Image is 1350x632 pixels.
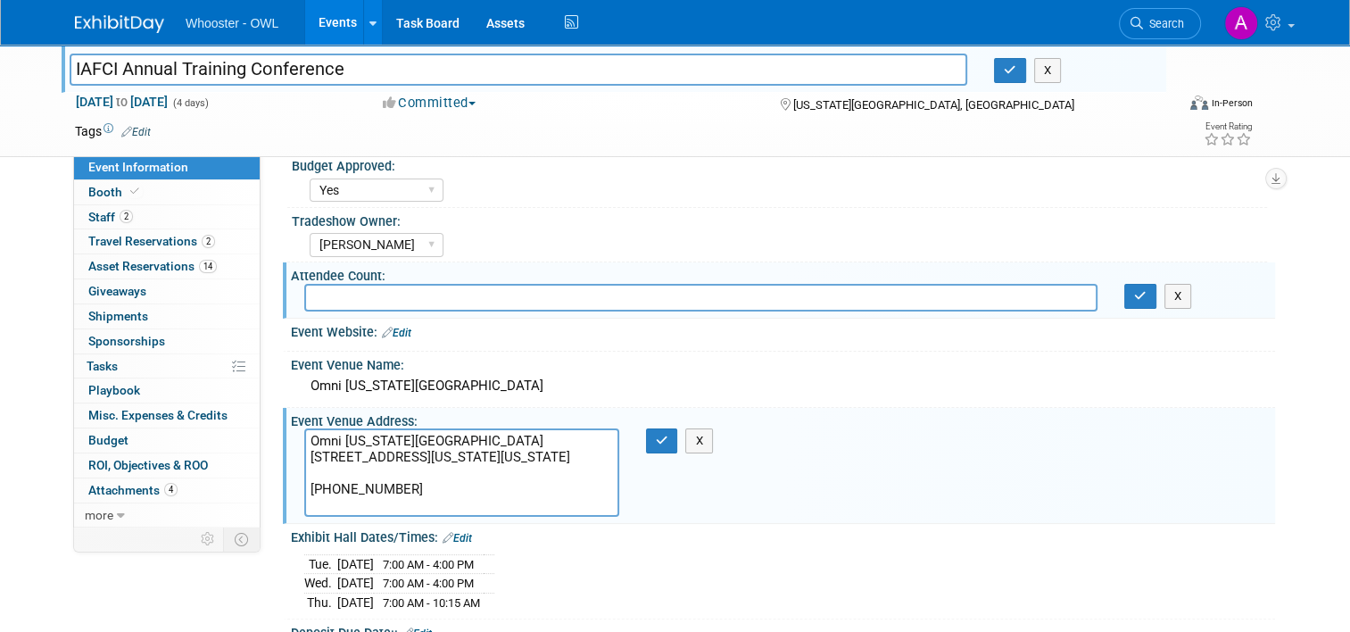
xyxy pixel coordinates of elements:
[1164,284,1192,309] button: X
[292,208,1267,230] div: Tradeshow Owner:
[291,524,1275,547] div: Exhibit Hall Dates/Times:
[88,458,208,472] span: ROI, Objectives & ROO
[382,327,411,339] a: Edit
[193,528,224,551] td: Personalize Event Tab Strip
[74,354,260,378] a: Tasks
[383,577,474,590] span: 7:00 AM - 4:00 PM
[130,187,139,196] i: Booth reservation complete
[291,262,1275,285] div: Attendee Count:
[74,503,260,528] a: more
[88,309,148,323] span: Shipments
[74,229,260,254] a: Travel Reservations2
[164,483,178,496] span: 4
[74,428,260,453] a: Budget
[1224,6,1258,40] img: Abe Romero
[88,284,146,298] span: Giveaways
[74,205,260,229] a: Staff2
[74,304,260,328] a: Shipments
[1190,96,1208,110] img: Format-Inperson.png
[88,433,128,447] span: Budget
[74,279,260,304] a: Giveaways
[75,15,164,33] img: ExhibitDay
[74,180,260,204] a: Booth
[337,594,374,612] td: [DATE]
[383,558,474,571] span: 7:00 AM - 4:00 PM
[88,483,178,497] span: Attachments
[337,554,374,574] td: [DATE]
[304,372,1262,400] div: Omni [US_STATE][GEOGRAPHIC_DATA]
[292,153,1267,175] div: Budget Approved:
[383,596,480,610] span: 7:00 AM - 10:15 AM
[1143,17,1184,30] span: Search
[186,16,278,30] span: Whooster - OWL
[793,98,1074,112] span: [US_STATE][GEOGRAPHIC_DATA], [GEOGRAPHIC_DATA]
[304,554,337,574] td: Tue.
[88,185,143,199] span: Booth
[88,383,140,397] span: Playbook
[377,94,483,112] button: Committed
[443,532,472,545] a: Edit
[304,574,337,594] td: Wed.
[75,94,169,110] span: [DATE] [DATE]
[171,97,209,109] span: (4 days)
[85,508,113,522] span: more
[88,408,228,422] span: Misc. Expenses & Credits
[1034,58,1062,83] button: X
[88,334,165,348] span: Sponsorships
[291,319,1275,342] div: Event Website:
[1079,93,1253,120] div: Event Format
[1119,8,1201,39] a: Search
[113,95,130,109] span: to
[120,210,133,223] span: 2
[202,235,215,248] span: 2
[88,234,215,248] span: Travel Reservations
[1204,122,1252,131] div: Event Rating
[75,122,151,140] td: Tags
[88,210,133,224] span: Staff
[121,126,151,138] a: Edit
[74,453,260,478] a: ROI, Objectives & ROO
[74,378,260,403] a: Playbook
[1211,96,1253,110] div: In-Person
[337,574,374,594] td: [DATE]
[74,254,260,279] a: Asset Reservations14
[74,329,260,353] a: Sponsorships
[74,403,260,428] a: Misc. Expenses & Credits
[88,259,217,273] span: Asset Reservations
[291,408,1275,430] div: Event Venue Address:
[88,160,188,174] span: Event Information
[685,428,713,453] button: X
[304,594,337,612] td: Thu.
[224,528,261,551] td: Toggle Event Tabs
[87,359,118,373] span: Tasks
[199,260,217,273] span: 14
[291,352,1275,374] div: Event Venue Name:
[74,155,260,179] a: Event Information
[74,478,260,503] a: Attachments4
